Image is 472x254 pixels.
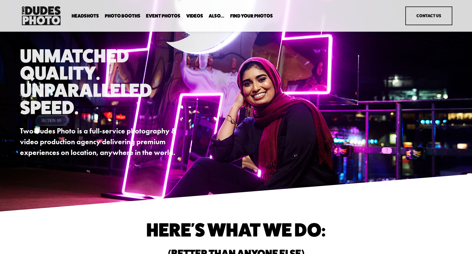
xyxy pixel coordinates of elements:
h1: Unmatched Quality. Unparalleled Speed. [20,47,180,116]
a: folder dropdown [230,13,273,19]
strong: Two Dudes Photo is a full-service photography & video production agency delivering premium experi... [20,127,178,157]
span: Find Your Photos [230,14,273,18]
a: Contact Us [405,6,452,26]
a: Videos [186,13,203,19]
a: folder dropdown [105,13,140,19]
a: Event Photos [146,13,180,19]
span: Headshots [72,14,99,18]
span: Also... [209,14,224,18]
a: folder dropdown [209,13,224,19]
span: Photo Booths [105,14,140,18]
img: Two Dudes Photo | Headshots, Portraits &amp; Photo Booths [20,5,62,27]
h1: Here's What We do: [74,221,398,238]
a: folder dropdown [72,13,99,19]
